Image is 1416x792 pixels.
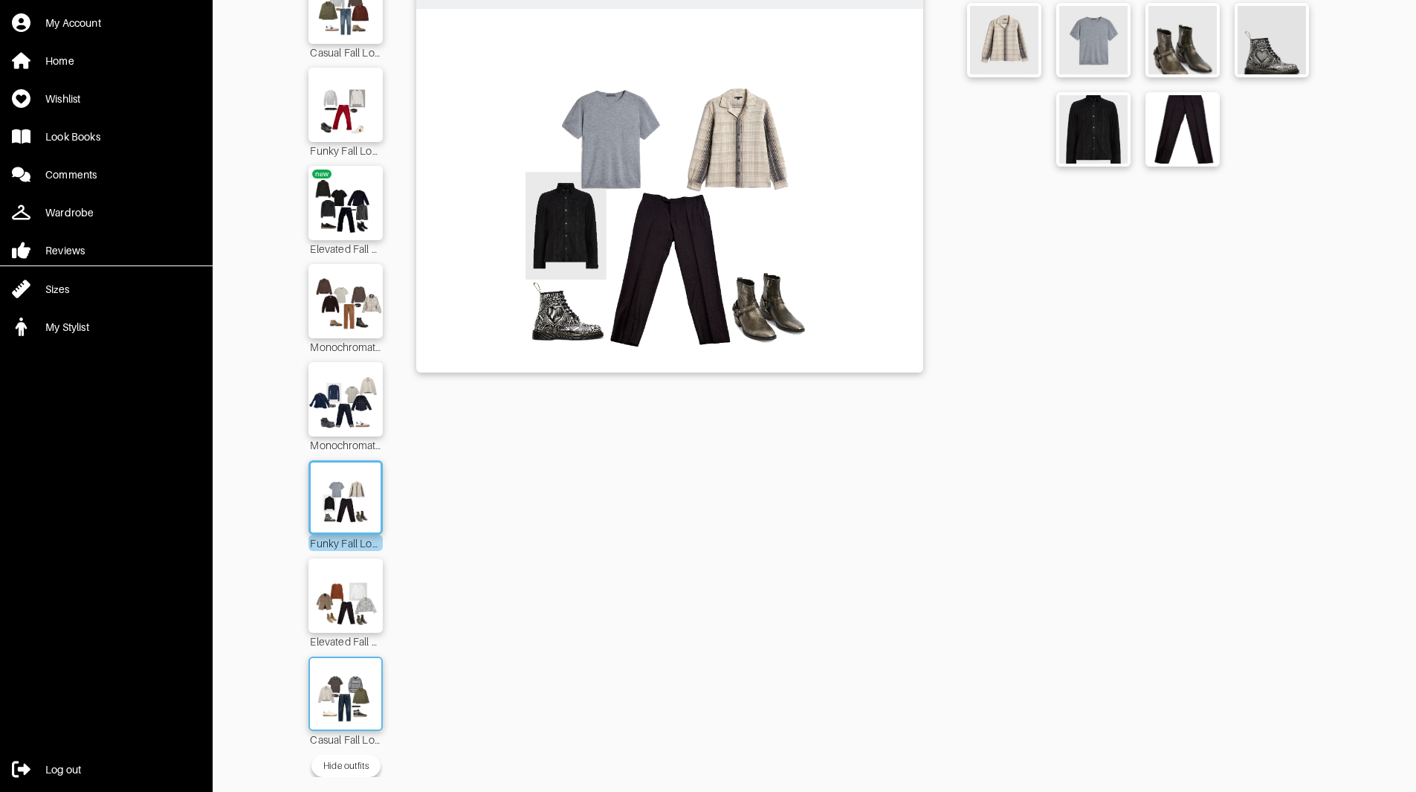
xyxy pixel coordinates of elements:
div: Sizes [45,282,69,297]
img: DANE SHIRT [970,6,1038,74]
div: Look Books [45,129,100,144]
img: ALVITO CREWNECK [1059,6,1128,74]
div: Comments [45,167,97,182]
img: Outfit Funky Fall Looks [424,16,916,363]
img: Playing Card Boots [1238,6,1306,74]
div: Log out [45,762,81,777]
img: Outfit Monochromatic Fall Looks [304,370,389,429]
div: Reviews [45,243,85,258]
div: Wardrobe [45,205,94,220]
div: Casual Fall Looks [308,44,383,60]
img: Outfit Funky Fall Looks [307,470,385,525]
div: Casual Fall Looks [308,731,383,747]
div: My Stylist [45,320,89,335]
img: Wool Dress Pant [1148,95,1217,164]
div: Hide outfits [323,759,369,773]
img: Outfit Elevated Fall Looks [304,566,389,625]
div: Home [45,54,74,68]
button: Hide outfits [311,755,381,777]
div: new [315,170,329,178]
div: Funky Fall Looks [308,535,383,551]
div: Elevated Fall Looks [308,633,383,649]
img: Outfit Monochromatic Fall Looks [304,271,389,331]
div: Monochromatic Fall Looks [308,338,383,355]
div: My Account [45,16,101,30]
div: Wishlist [45,91,80,106]
img: Ludlow Harness Boot [1148,6,1217,74]
img: Outfit Elevated Fall Looks [304,173,389,233]
div: Monochromatic Fall Looks [308,437,383,453]
img: Outfit Funky Fall Looks [304,75,389,135]
div: Funky Fall Looks [308,142,383,158]
img: Outfit Casual Fall Looks [305,666,386,722]
div: Elevated Fall Looks [308,240,383,257]
img: Suede Shirt Jacket [1059,95,1128,164]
